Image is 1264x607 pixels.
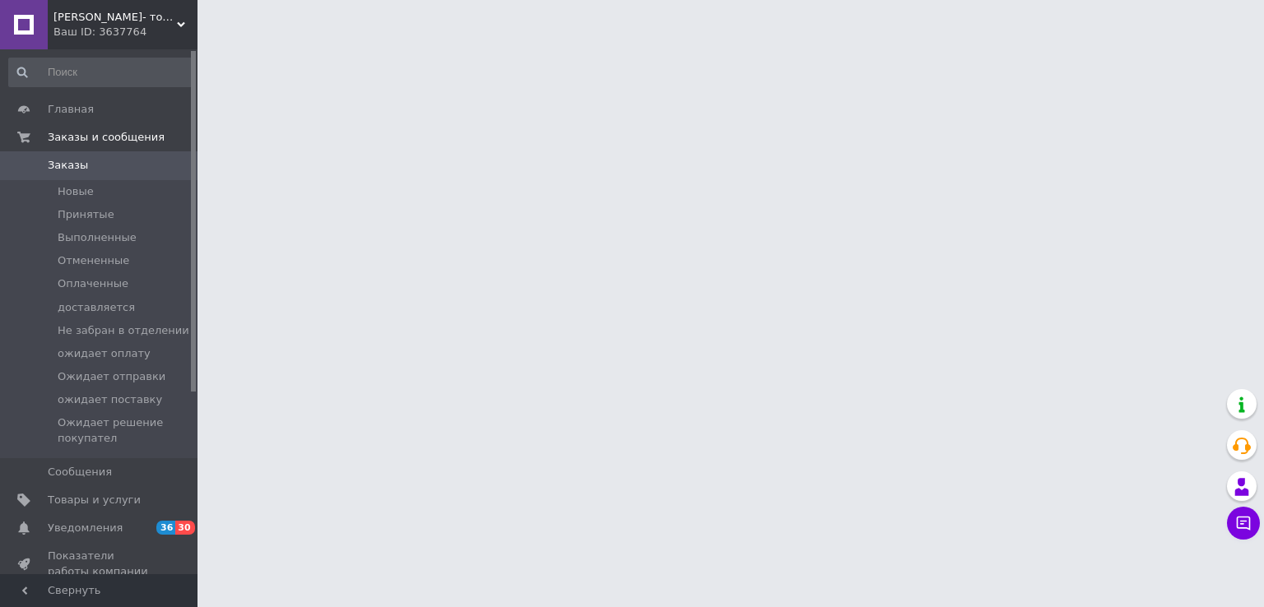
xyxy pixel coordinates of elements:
[58,300,135,315] span: доставляется
[48,493,141,507] span: Товары и услуги
[58,230,137,245] span: Выполненные
[1227,507,1260,540] button: Чат с покупателем
[58,184,94,199] span: Новые
[48,102,94,117] span: Главная
[48,130,165,145] span: Заказы и сообщения
[48,465,112,480] span: Сообщения
[58,323,189,338] span: Не забран в отделении
[58,207,114,222] span: Принятые
[58,369,165,384] span: Ожидает отправки
[48,549,152,578] span: Показатели работы компании
[58,346,151,361] span: ожидает оплату
[53,25,197,39] div: Ваш ID: 3637764
[156,521,175,535] span: 36
[8,58,194,87] input: Поиск
[58,392,162,407] span: ожидает поставку
[48,158,88,173] span: Заказы
[58,276,128,291] span: Оплаченные
[48,521,123,535] span: Уведомления
[58,415,193,445] span: Ожидает решение покупател
[58,253,129,268] span: Отмененные
[175,521,194,535] span: 30
[53,10,177,25] span: Том Ям- товары из Таиланда,опт и розница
